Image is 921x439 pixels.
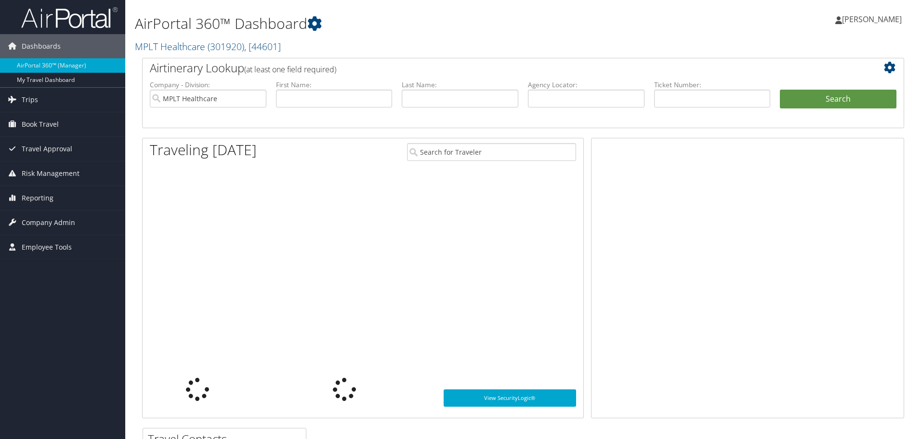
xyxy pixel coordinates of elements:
[407,143,576,161] input: Search for Traveler
[21,6,118,29] img: airportal-logo.png
[208,40,244,53] span: ( 301920 )
[22,211,75,235] span: Company Admin
[22,235,72,259] span: Employee Tools
[780,90,896,109] button: Search
[22,186,53,210] span: Reporting
[135,13,653,34] h1: AirPortal 360™ Dashboard
[276,80,393,90] label: First Name:
[244,64,336,75] span: (at least one field required)
[444,389,576,407] a: View SecurityLogic®
[22,88,38,112] span: Trips
[150,80,266,90] label: Company - Division:
[528,80,645,90] label: Agency Locator:
[22,112,59,136] span: Book Travel
[150,140,257,160] h1: Traveling [DATE]
[135,40,281,53] a: MPLT Healthcare
[22,34,61,58] span: Dashboards
[654,80,771,90] label: Ticket Number:
[842,14,902,25] span: [PERSON_NAME]
[244,40,281,53] span: , [ 44601 ]
[150,60,833,76] h2: Airtinerary Lookup
[402,80,518,90] label: Last Name:
[22,161,79,186] span: Risk Management
[835,5,911,34] a: [PERSON_NAME]
[22,137,72,161] span: Travel Approval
